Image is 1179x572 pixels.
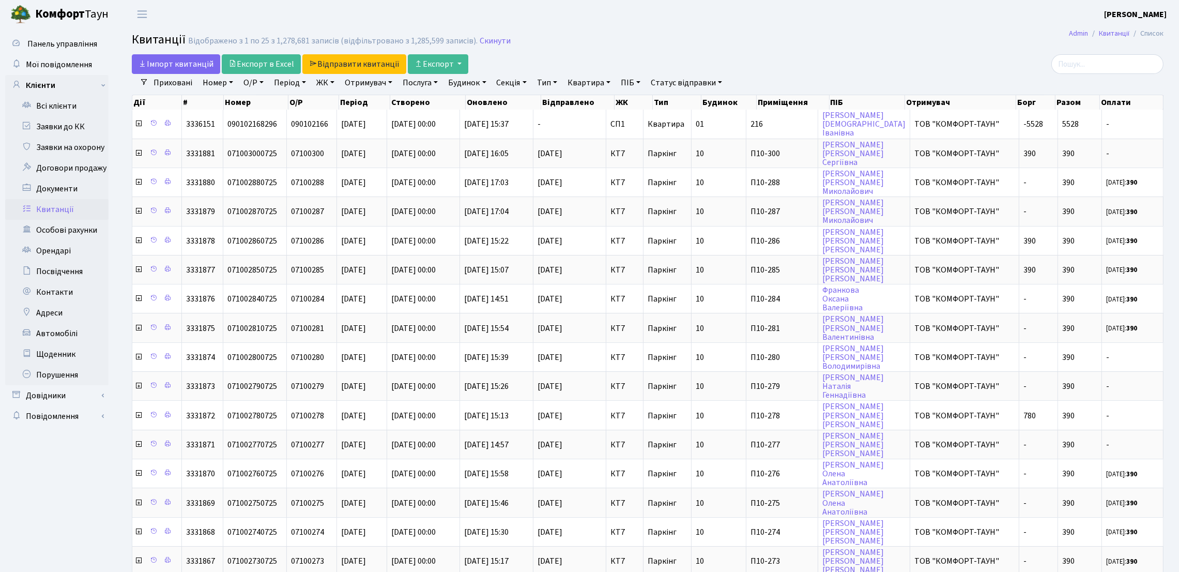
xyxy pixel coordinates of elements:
a: Номер [198,74,237,92]
span: [DATE] [538,295,602,303]
span: 780 [1023,410,1036,422]
span: ТОВ "КОМФОРТ-ТАУН" [914,149,1015,158]
span: Таун [35,6,109,23]
a: [PERSON_NAME][PERSON_NAME]Володимирівна [822,343,884,372]
a: [PERSON_NAME][PERSON_NAME][PERSON_NAME] [822,518,884,547]
span: ТОВ "КОМФОРТ-ТАУН" [914,441,1015,449]
span: ТОВ "КОМФОРТ-ТАУН" [914,412,1015,420]
a: Панель управління [5,34,109,54]
th: Оплати [1100,95,1163,110]
span: 390 [1062,498,1075,509]
span: 071002780725 [227,410,277,422]
a: [PERSON_NAME]ОленаАнатоліївна [822,459,884,488]
th: # [182,95,224,110]
a: Скинути [480,36,511,46]
li: Список [1129,28,1163,39]
th: Отримувач [905,95,1017,110]
span: 390 [1023,235,1036,247]
span: 07100275 [291,498,324,509]
span: [DATE] 15:07 [464,264,509,276]
span: 390 [1023,264,1036,276]
span: 071003000725 [227,148,277,159]
span: [DATE] [538,237,602,245]
span: - [1023,206,1027,217]
span: Паркінг [648,235,677,247]
th: О/Р [288,95,339,110]
span: [DATE] 00:00 [391,148,436,159]
span: 10 [696,352,704,363]
b: [PERSON_NAME] [1104,9,1167,20]
span: П10-281 [751,324,814,333]
span: П10-284 [751,295,814,303]
a: [PERSON_NAME][PERSON_NAME]Валентинівна [822,314,884,343]
span: 390 [1062,177,1075,188]
span: 10 [696,468,704,479]
a: Секція [493,74,531,92]
span: 071002790725 [227,381,277,392]
span: [DATE] [538,207,602,216]
span: Паркінг [648,206,677,217]
span: 090102168296 [227,118,277,130]
span: П10-280 [751,353,814,362]
span: ТОВ "КОМФОРТ-ТАУН" [914,295,1015,303]
a: [PERSON_NAME][PERSON_NAME][PERSON_NAME] [822,227,884,255]
span: 390 [1062,381,1075,392]
span: 5528 [1062,118,1079,130]
span: 07100276 [291,468,324,479]
span: Мої повідомлення [26,59,92,70]
span: Панель управління [27,38,97,50]
a: [PERSON_NAME]ОленаАнатоліївна [822,489,884,518]
span: ТОВ "КОМФОРТ-ТАУН" [914,120,1015,128]
span: [DATE] 00:00 [391,235,436,247]
small: [DATE]: [1106,295,1137,304]
span: Паркінг [648,381,677,392]
a: Квартира [563,74,615,92]
span: [DATE] [538,353,602,362]
span: [DATE] 15:39 [464,352,509,363]
span: [DATE] [341,148,366,159]
nav: breadcrumb [1053,23,1179,44]
span: 07100285 [291,264,324,276]
span: 390 [1062,352,1075,363]
a: Довідники [5,385,109,406]
span: 3331872 [186,410,215,422]
span: 07100284 [291,293,324,305]
span: 071002770725 [227,439,277,450]
a: Контакти [5,282,109,303]
span: 07100288 [291,177,324,188]
span: 071002760725 [227,468,277,479]
b: 390 [1126,236,1137,246]
th: Відправлено [541,95,615,110]
a: Орендарі [5,240,109,261]
b: 390 [1126,470,1137,479]
span: Паркінг [648,148,677,159]
span: П10-286 [751,237,814,245]
span: [DATE] 00:00 [391,410,436,422]
a: Приховані [149,74,196,92]
span: 3331871 [186,439,215,450]
a: Тип [533,74,561,92]
small: [DATE]: [1106,236,1137,246]
span: [DATE] [341,323,366,334]
a: Період [270,74,310,92]
a: [PERSON_NAME][PERSON_NAME]Миколайович [822,197,884,226]
span: [DATE] [538,149,602,158]
span: 10 [696,410,704,422]
span: [DATE] [341,381,366,392]
span: [DATE] 00:00 [391,177,436,188]
a: [PERSON_NAME][PERSON_NAME][PERSON_NAME] [822,401,884,430]
span: 3331879 [186,206,215,217]
span: [DATE] [538,382,602,390]
span: ТОВ "КОМФОРТ-ТАУН" [914,266,1015,274]
a: [PERSON_NAME][PERSON_NAME][PERSON_NAME] [822,430,884,459]
span: 07100300 [291,148,324,159]
span: Паркінг [648,264,677,276]
th: Період [339,95,390,110]
span: [DATE] 15:37 [464,118,509,130]
span: 10 [696,498,704,509]
th: Тип [653,95,701,110]
span: ТОВ "КОМФОРТ-ТАУН" [914,237,1015,245]
a: Статус відправки [647,74,726,92]
span: [DATE] 14:57 [464,439,509,450]
span: - [1106,353,1159,362]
